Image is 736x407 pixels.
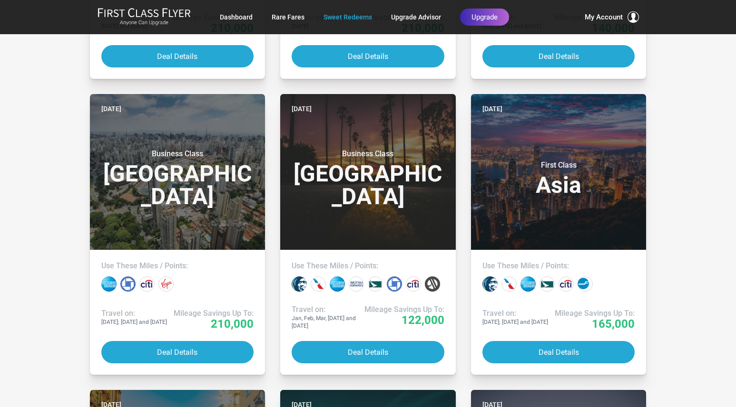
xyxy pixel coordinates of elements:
[482,161,635,197] h3: Asia
[471,94,647,375] a: [DATE]First ClassAsiaUse These Miles / Points:Travel on:[DATE]; [DATE] and [DATE]Mileage Savings ...
[330,276,345,292] div: Amex points
[98,8,191,27] a: First Class FlyerAnyone Can Upgrade
[292,276,307,292] div: Alaska miles
[158,276,174,292] div: Virgin Atlantic miles
[425,276,440,292] div: Marriott points
[324,9,372,26] a: Sweet Redeems
[482,341,635,363] button: Deal Details
[349,276,364,292] div: British Airways miles
[120,276,136,292] div: Chase points
[482,45,635,67] button: Deal Details
[559,276,574,292] div: Citi points
[387,276,402,292] div: Chase points
[482,104,502,114] time: [DATE]
[292,149,444,208] h3: [GEOGRAPHIC_DATA]
[280,94,456,375] a: [DATE]Business Class[GEOGRAPHIC_DATA]Use These Miles / Points:Travel on:Jan, Feb, Mar, [DATE] and...
[101,149,254,208] h3: [GEOGRAPHIC_DATA]
[391,9,441,26] a: Upgrade Advisor
[482,276,498,292] div: Alaska miles
[272,9,304,26] a: Rare Fares
[101,276,117,292] div: Amex points
[139,276,155,292] div: Citi points
[311,276,326,292] div: American miles
[292,261,444,271] h4: Use These Miles / Points:
[292,104,312,114] time: [DATE]
[118,149,237,159] small: Business Class
[101,45,254,67] button: Deal Details
[101,104,121,114] time: [DATE]
[520,276,536,292] div: Amex points
[578,276,593,292] div: Finnair Plus
[220,9,253,26] a: Dashboard
[499,161,618,170] small: First Class
[292,341,444,363] button: Deal Details
[90,94,265,375] a: [DATE]Business Class[GEOGRAPHIC_DATA]Use These Miles / Points:Travel on:[DATE]; [DATE] and [DATE]...
[98,8,191,18] img: First Class Flyer
[585,11,639,23] button: My Account
[101,341,254,363] button: Deal Details
[540,276,555,292] div: Cathay Pacific miles
[292,45,444,67] button: Deal Details
[460,9,509,26] a: Upgrade
[585,11,623,23] span: My Account
[368,276,383,292] div: Cathay Pacific miles
[501,276,517,292] div: American miles
[482,261,635,271] h4: Use These Miles / Points:
[406,276,421,292] div: Citi points
[98,19,191,26] small: Anyone Can Upgrade
[101,261,254,271] h4: Use These Miles / Points:
[308,149,427,159] small: Business Class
